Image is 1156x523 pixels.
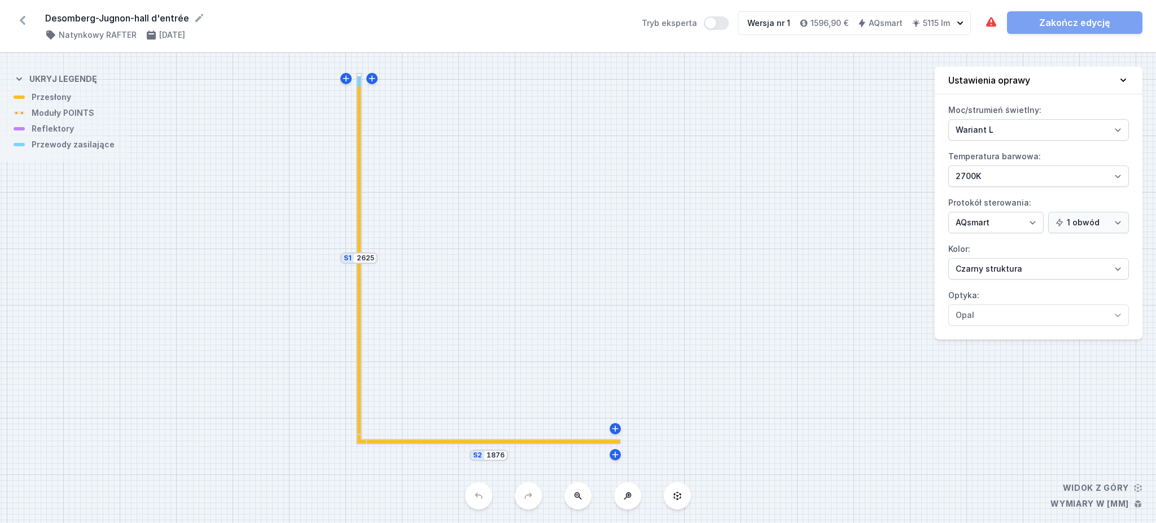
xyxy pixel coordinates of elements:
[948,304,1129,326] select: Optyka:
[923,18,950,29] h4: 5115 lm
[642,16,729,30] label: Tryb eksperta
[704,16,729,30] button: Tryb eksperta
[948,101,1129,141] label: Moc/strumień świetlny:
[935,67,1142,94] button: Ustawienia oprawy
[948,73,1030,87] h4: Ustawienia oprawy
[948,258,1129,280] select: Kolor:
[948,194,1129,233] label: Protokół sterowania:
[1048,212,1129,233] select: Protokół sterowania:
[948,165,1129,187] select: Temperatura barwowa:
[487,451,505,460] input: Wymiar [mm]
[811,18,848,29] h4: 1596,90 €
[356,254,374,263] input: Wymiar [mm]
[29,73,97,85] h4: Ukryj legendę
[59,29,137,41] h4: Natynkowy RAFTER
[948,147,1129,187] label: Temperatura barwowa:
[948,212,1044,233] select: Protokół sterowania:
[194,12,205,24] button: Edytuj nazwę projektu
[948,119,1129,141] select: Moc/strumień świetlny:
[948,286,1129,326] label: Optyka:
[159,29,185,41] h4: [DATE]
[747,18,790,29] div: Wersja nr 1
[948,240,1129,280] label: Kolor:
[869,18,903,29] h4: AQsmart
[14,64,97,91] button: Ukryj legendę
[45,11,628,25] form: Desomberg-Jugnon-hall d'entrée
[738,11,971,35] button: Wersja nr 11596,90 €AQsmart5115 lm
